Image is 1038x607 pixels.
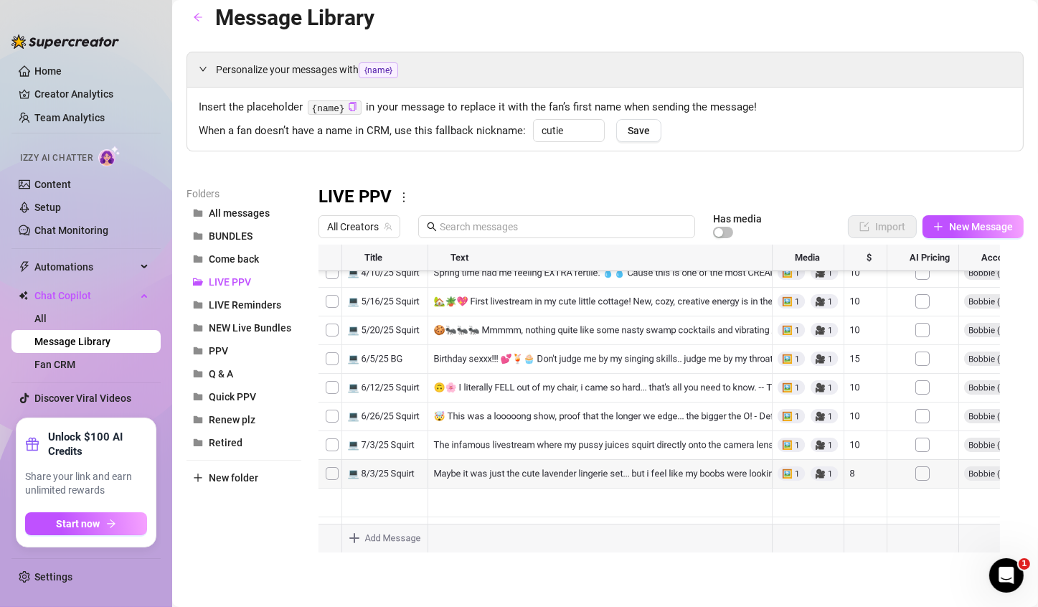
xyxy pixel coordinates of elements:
span: folder [193,438,203,448]
span: Automations [34,255,136,278]
a: All [34,313,47,324]
button: Save [616,119,661,142]
span: New Message [949,221,1013,232]
span: When a fan doesn’t have a name in CRM, use this fallback nickname: [199,123,526,140]
button: New Message [923,215,1024,238]
span: team [384,222,392,231]
button: Import [848,215,917,238]
code: {name} [308,100,362,116]
span: NEW Live Bundles [209,322,291,334]
button: Quick PPV [187,385,301,408]
span: Come back [209,253,259,265]
span: arrow-right [106,519,116,529]
input: Search messages [440,219,687,235]
span: Share your link and earn unlimited rewards [25,470,147,498]
span: thunderbolt [19,261,30,273]
button: Start nowarrow-right [25,512,147,535]
a: Content [34,179,71,190]
span: Quick PPV [209,391,256,403]
a: Setup [34,202,61,213]
span: gift [25,437,39,451]
span: Personalize your messages with [216,62,1011,78]
a: Message Library [34,336,110,347]
img: AI Chatter [98,146,121,166]
span: plus [193,473,203,483]
span: folder [193,392,203,402]
span: BUNDLES [209,230,253,242]
span: folder [193,323,203,333]
span: Renew plz [209,414,255,425]
strong: Unlock $100 AI Credits [48,430,147,458]
span: Q & A [209,368,233,380]
span: more [397,191,410,204]
span: LIVE PPV [209,276,251,288]
span: expanded [199,65,207,73]
span: {name} [359,62,398,78]
a: Settings [34,571,72,583]
span: New folder [209,472,258,484]
span: folder [193,415,203,425]
span: PPV [209,345,228,357]
span: plus [933,222,943,232]
span: folder-open [193,277,203,287]
article: Has media [713,215,762,223]
article: Folders [187,186,301,202]
a: Home [34,65,62,77]
iframe: Intercom live chat [989,558,1024,593]
article: Message Library [215,1,374,34]
button: Come back [187,248,301,270]
div: Personalize your messages with{name} [187,52,1023,87]
a: Chat Monitoring [34,225,108,236]
span: folder [193,254,203,264]
button: Renew plz [187,408,301,431]
button: New folder [187,466,301,489]
button: NEW Live Bundles [187,316,301,339]
span: Save [628,125,650,136]
span: 1 [1019,558,1030,570]
button: Retired [187,431,301,454]
span: LIVE Reminders [209,299,281,311]
span: Retired [209,437,242,448]
button: Click to Copy [348,102,357,113]
span: All Creators [327,216,392,237]
img: Chat Copilot [19,291,28,301]
button: Q & A [187,362,301,385]
span: folder [193,346,203,356]
button: LIVE Reminders [187,293,301,316]
span: Start now [57,518,100,530]
button: PPV [187,339,301,362]
span: folder [193,369,203,379]
span: arrow-left [193,12,203,22]
button: BUNDLES [187,225,301,248]
span: folder [193,300,203,310]
span: Insert the placeholder in your message to replace it with the fan’s first name when sending the m... [199,99,1011,116]
span: Izzy AI Chatter [20,151,93,165]
span: All messages [209,207,270,219]
span: copy [348,102,357,111]
button: All messages [187,202,301,225]
span: Chat Copilot [34,284,136,307]
a: Team Analytics [34,112,105,123]
span: search [427,222,437,232]
h3: LIVE PPV [319,186,392,209]
span: folder [193,208,203,218]
img: logo-BBDzfeDw.svg [11,34,119,49]
a: Discover Viral Videos [34,392,131,404]
a: Fan CRM [34,359,75,370]
a: Creator Analytics [34,83,149,105]
button: LIVE PPV [187,270,301,293]
span: folder [193,231,203,241]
